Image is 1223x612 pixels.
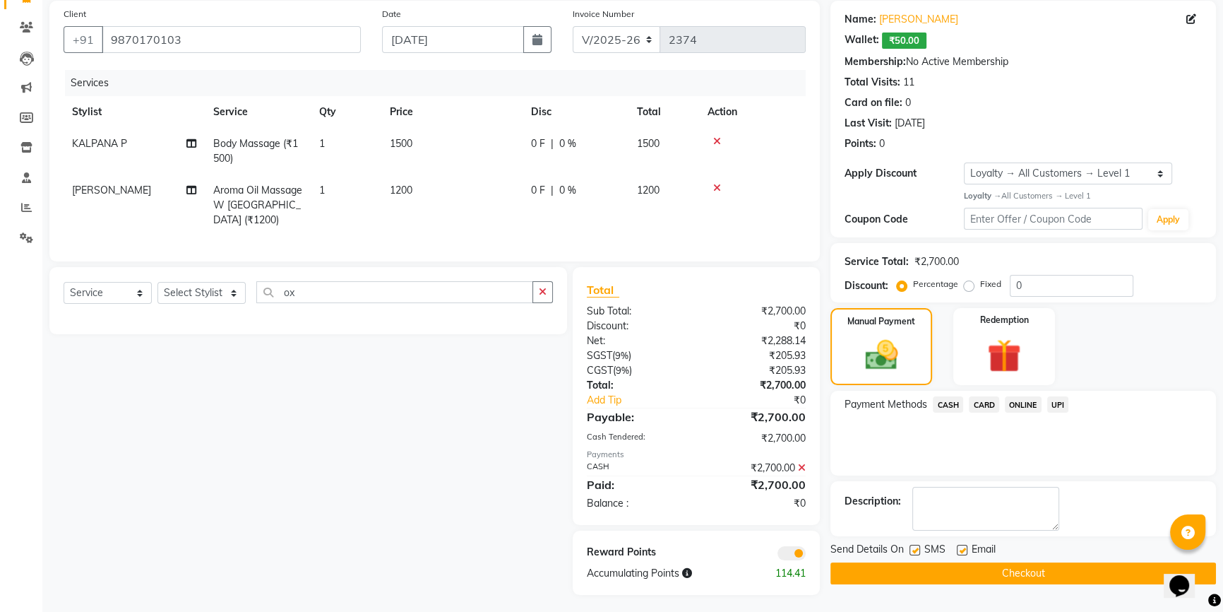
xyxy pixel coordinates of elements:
[845,95,902,110] div: Card on file:
[551,136,554,151] span: |
[637,137,660,150] span: 1500
[205,96,311,128] th: Service
[1005,396,1042,413] span: ONLINE
[845,54,1202,69] div: No Active Membership
[969,396,999,413] span: CARD
[72,184,151,196] span: [PERSON_NAME]
[102,26,361,53] input: Search by Name/Mobile/Email/Code
[523,96,628,128] th: Disc
[913,278,958,290] label: Percentage
[914,254,959,269] div: ₹2,700.00
[628,96,699,128] th: Total
[980,314,1029,326] label: Redemption
[830,542,904,560] span: Send Details On
[699,96,806,128] th: Action
[964,208,1143,230] input: Enter Offer / Coupon Code
[576,408,696,425] div: Payable:
[847,315,915,328] label: Manual Payment
[696,334,816,348] div: ₹2,288.14
[830,563,1216,584] button: Checkout
[615,350,628,361] span: 9%
[696,476,816,493] div: ₹2,700.00
[576,393,717,408] a: Add Tip
[64,8,86,20] label: Client
[845,75,900,90] div: Total Visits:
[616,365,629,376] span: 9%
[756,566,816,581] div: 114.41
[382,8,401,20] label: Date
[845,212,964,227] div: Coupon Code
[637,184,660,196] span: 1200
[879,12,958,27] a: [PERSON_NAME]
[696,496,816,511] div: ₹0
[845,166,964,181] div: Apply Discount
[845,397,927,412] span: Payment Methods
[845,254,909,269] div: Service Total:
[845,494,901,509] div: Description:
[256,281,533,303] input: Search or Scan
[576,363,696,378] div: ( )
[845,136,876,151] div: Points:
[319,184,325,196] span: 1
[905,95,911,110] div: 0
[213,137,298,165] span: Body Massage (₹1500)
[1148,209,1188,230] button: Apply
[573,8,634,20] label: Invoice Number
[716,393,816,408] div: ₹0
[845,278,888,293] div: Discount:
[696,319,816,334] div: ₹0
[587,364,613,377] span: CGST
[924,542,945,560] span: SMS
[587,449,806,461] div: Payments
[576,378,696,393] div: Total:
[576,431,696,446] div: Cash Tendered:
[64,96,205,128] th: Stylist
[696,378,816,393] div: ₹2,700.00
[895,116,925,131] div: [DATE]
[964,190,1202,202] div: All Customers → Level 1
[977,335,1032,377] img: _gift.svg
[587,283,619,298] span: Total
[559,183,576,198] span: 0 %
[390,184,412,196] span: 1200
[845,54,906,69] div: Membership:
[972,542,996,560] span: Email
[587,349,612,362] span: SGST
[696,304,816,319] div: ₹2,700.00
[696,348,816,363] div: ₹205.93
[933,396,963,413] span: CASH
[696,363,816,378] div: ₹205.93
[696,431,816,446] div: ₹2,700.00
[845,12,876,27] div: Name:
[576,461,696,476] div: CASH
[1164,555,1209,598] iframe: chat widget
[1047,396,1069,413] span: UPI
[845,116,892,131] div: Last Visit:
[559,136,576,151] span: 0 %
[381,96,523,128] th: Price
[696,408,816,425] div: ₹2,700.00
[551,183,554,198] span: |
[855,336,908,374] img: _cash.svg
[65,70,816,96] div: Services
[845,33,879,49] div: Wallet:
[903,75,914,90] div: 11
[576,566,757,581] div: Accumulating Points
[319,137,325,150] span: 1
[576,476,696,493] div: Paid:
[576,545,696,560] div: Reward Points
[980,278,1001,290] label: Fixed
[882,33,926,49] span: ₹50.00
[576,304,696,319] div: Sub Total:
[531,136,545,151] span: 0 F
[576,496,696,511] div: Balance :
[64,26,103,53] button: +91
[879,136,885,151] div: 0
[964,191,1001,201] strong: Loyalty →
[72,137,127,150] span: KALPANA P
[531,183,545,198] span: 0 F
[696,461,816,476] div: ₹2,700.00
[576,348,696,363] div: ( )
[311,96,381,128] th: Qty
[213,184,302,226] span: Aroma Oil Massage W [GEOGRAPHIC_DATA] (₹1200)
